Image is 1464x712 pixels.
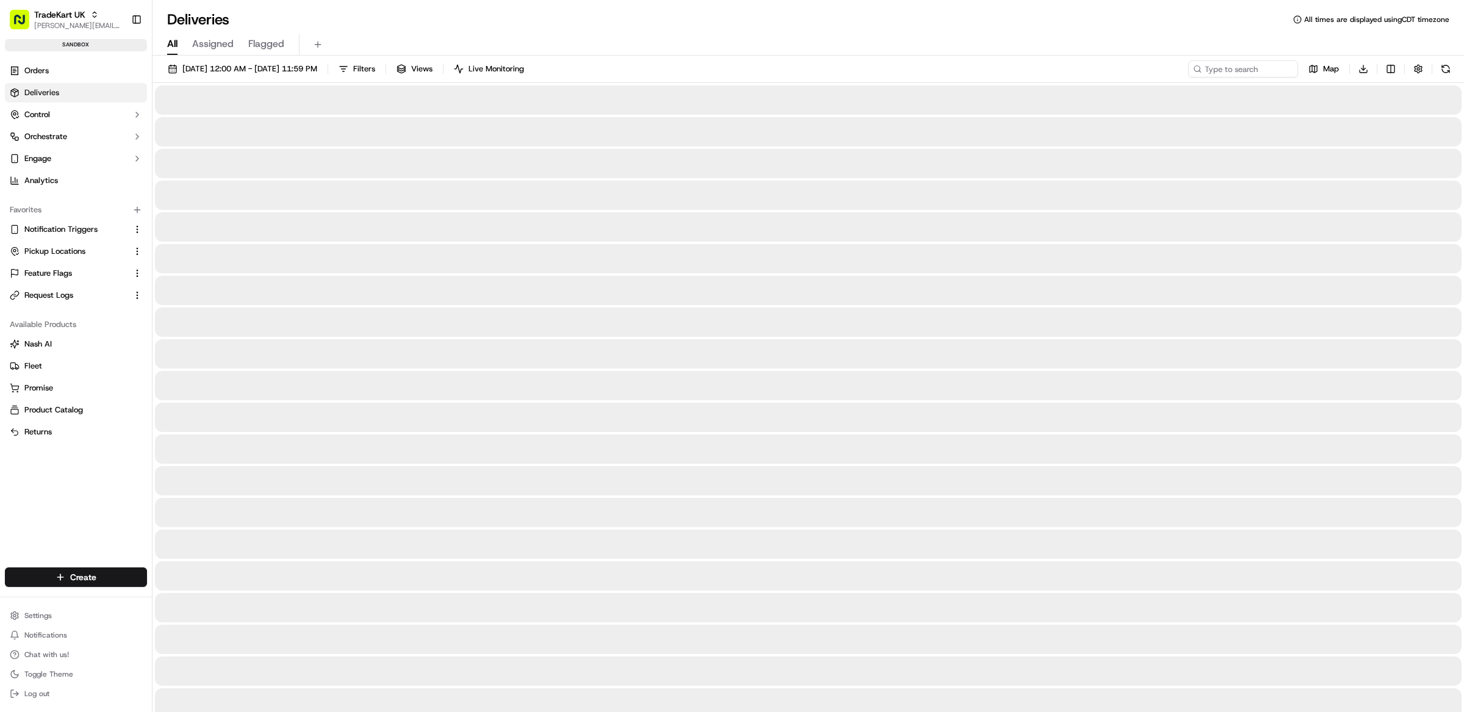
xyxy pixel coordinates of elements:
[5,5,126,34] button: TradeKart UK[PERSON_NAME][EMAIL_ADDRESS][DOMAIN_NAME]
[24,224,98,235] span: Notification Triggers
[24,630,67,640] span: Notifications
[5,627,147,644] button: Notifications
[5,607,147,624] button: Settings
[24,669,73,679] span: Toggle Theme
[24,175,58,186] span: Analytics
[10,246,127,257] a: Pickup Locations
[24,153,51,164] span: Engage
[10,290,127,301] a: Request Logs
[5,264,147,283] button: Feature Flags
[10,339,142,350] a: Nash AI
[24,405,83,415] span: Product Catalog
[24,109,50,120] span: Control
[167,37,178,51] span: All
[5,400,147,420] button: Product Catalog
[34,9,85,21] button: TradeKart UK
[10,361,142,372] a: Fleet
[10,405,142,415] a: Product Catalog
[5,242,147,261] button: Pickup Locations
[353,63,375,74] span: Filters
[5,666,147,683] button: Toggle Theme
[1303,60,1344,77] button: Map
[5,61,147,81] a: Orders
[24,268,72,279] span: Feature Flags
[24,611,52,620] span: Settings
[5,334,147,354] button: Nash AI
[24,426,52,437] span: Returns
[34,21,121,31] button: [PERSON_NAME][EMAIL_ADDRESS][DOMAIN_NAME]
[182,63,317,74] span: [DATE] 12:00 AM - [DATE] 11:59 PM
[5,378,147,398] button: Promise
[10,426,142,437] a: Returns
[10,224,127,235] a: Notification Triggers
[1437,60,1454,77] button: Refresh
[5,422,147,442] button: Returns
[5,685,147,702] button: Log out
[1304,15,1449,24] span: All times are displayed using CDT timezone
[1188,60,1298,77] input: Type to search
[24,246,85,257] span: Pickup Locations
[1323,63,1339,74] span: Map
[411,63,432,74] span: Views
[468,63,524,74] span: Live Monitoring
[5,200,147,220] div: Favorites
[5,356,147,376] button: Fleet
[10,268,127,279] a: Feature Flags
[24,689,49,699] span: Log out
[5,149,147,168] button: Engage
[5,171,147,190] a: Analytics
[24,131,67,142] span: Orchestrate
[5,286,147,305] button: Request Logs
[5,127,147,146] button: Orchestrate
[248,37,284,51] span: Flagged
[192,37,234,51] span: Assigned
[10,383,142,394] a: Promise
[391,60,438,77] button: Views
[162,60,323,77] button: [DATE] 12:00 AM - [DATE] 11:59 PM
[5,39,147,51] div: sandbox
[5,567,147,587] button: Create
[24,383,53,394] span: Promise
[24,65,49,76] span: Orders
[5,105,147,124] button: Control
[24,290,73,301] span: Request Logs
[70,571,96,583] span: Create
[5,83,147,102] a: Deliveries
[24,87,59,98] span: Deliveries
[5,646,147,663] button: Chat with us!
[333,60,381,77] button: Filters
[167,10,229,29] h1: Deliveries
[5,220,147,239] button: Notification Triggers
[24,339,52,350] span: Nash AI
[448,60,529,77] button: Live Monitoring
[24,361,42,372] span: Fleet
[5,315,147,334] div: Available Products
[24,650,69,660] span: Chat with us!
